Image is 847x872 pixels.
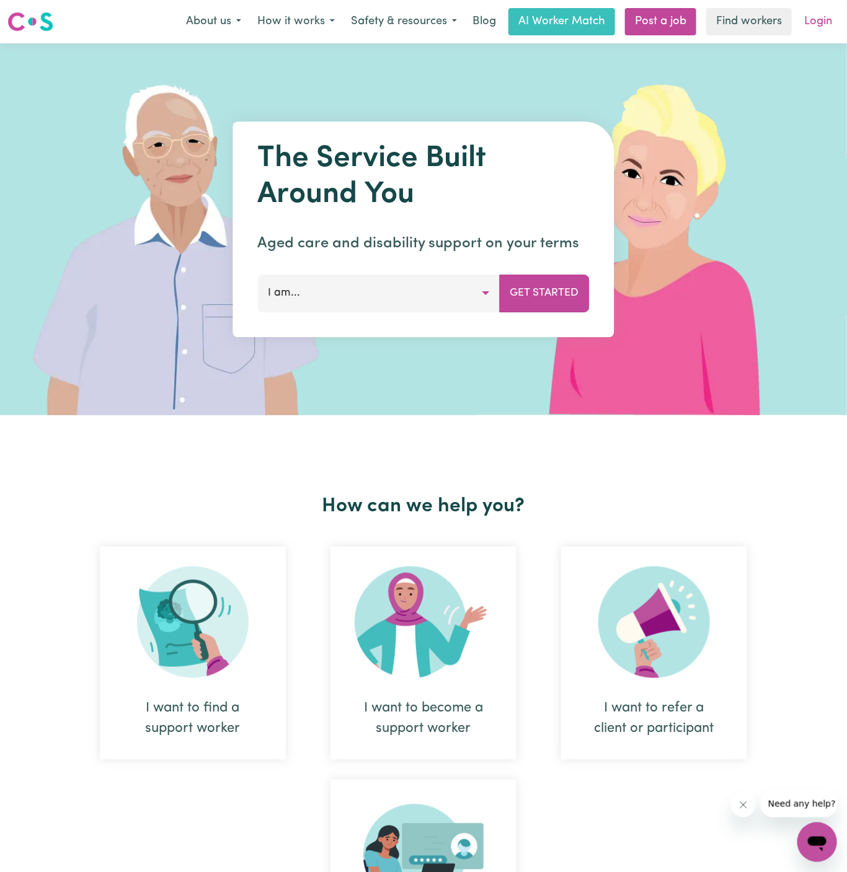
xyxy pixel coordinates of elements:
[78,495,769,518] h2: How can we help you?
[100,547,286,760] div: I want to find a support worker
[465,8,503,35] a: Blog
[258,141,590,213] h1: The Service Built Around You
[591,698,717,739] div: I want to refer a client or participant
[178,9,249,35] button: About us
[249,9,343,35] button: How it works
[797,8,840,35] a: Login
[7,7,53,36] a: Careseekers logo
[130,698,256,739] div: I want to find a support worker
[330,547,517,760] div: I want to become a support worker
[7,11,53,33] img: Careseekers logo
[258,275,500,312] button: I am...
[797,822,837,862] iframe: Button to launch messaging window
[500,275,590,312] button: Get Started
[360,698,487,739] div: I want to become a support worker
[731,793,756,817] iframe: Close message
[355,566,492,678] img: Become Worker
[598,566,710,678] img: Refer
[625,8,696,35] a: Post a job
[761,790,837,817] iframe: Message from company
[706,8,792,35] a: Find workers
[137,566,249,678] img: Search
[561,547,747,760] div: I want to refer a client or participant
[508,8,615,35] a: AI Worker Match
[343,9,465,35] button: Safety & resources
[258,232,590,255] p: Aged care and disability support on your terms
